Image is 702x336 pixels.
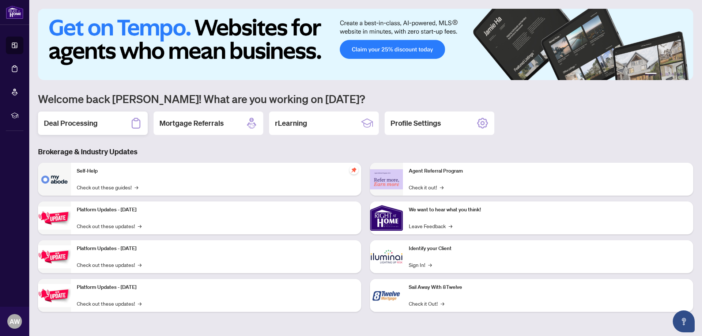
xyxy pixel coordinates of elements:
[77,183,138,191] a: Check out these guides!→
[77,167,355,175] p: Self-Help
[350,166,358,174] span: pushpin
[449,222,452,230] span: →
[409,299,444,307] a: Check it Out!→
[38,147,693,157] h3: Brokerage & Industry Updates
[409,183,444,191] a: Check it out!→
[409,206,687,214] p: We want to hear what you think!
[138,299,141,307] span: →
[135,183,138,191] span: →
[77,283,355,291] p: Platform Updates - [DATE]
[645,73,657,76] button: 1
[38,207,71,230] img: Platform Updates - July 21, 2025
[671,73,674,76] button: 4
[6,5,23,19] img: logo
[665,73,668,76] button: 3
[77,222,141,230] a: Check out these updates!→
[138,222,141,230] span: →
[77,206,355,214] p: Platform Updates - [DATE]
[660,73,663,76] button: 2
[138,261,141,269] span: →
[428,261,432,269] span: →
[77,299,141,307] a: Check out these updates!→
[370,279,403,312] img: Sail Away With 8Twelve
[409,167,687,175] p: Agent Referral Program
[409,245,687,253] p: Identify your Client
[38,245,71,268] img: Platform Updates - July 8, 2025
[159,118,224,128] h2: Mortgage Referrals
[409,261,432,269] a: Sign In!→
[440,183,444,191] span: →
[10,316,20,326] span: AW
[77,245,355,253] p: Platform Updates - [DATE]
[390,118,441,128] h2: Profile Settings
[409,283,687,291] p: Sail Away With 8Twelve
[409,222,452,230] a: Leave Feedback→
[38,92,693,106] h1: Welcome back [PERSON_NAME]! What are you working on [DATE]?
[370,201,403,234] img: We want to hear what you think!
[77,261,141,269] a: Check out these updates!→
[44,118,98,128] h2: Deal Processing
[38,163,71,196] img: Self-Help
[38,9,693,80] img: Slide 0
[441,299,444,307] span: →
[677,73,680,76] button: 5
[673,310,695,332] button: Open asap
[275,118,307,128] h2: rLearning
[38,284,71,307] img: Platform Updates - June 23, 2025
[683,73,686,76] button: 6
[370,240,403,273] img: Identify your Client
[370,169,403,189] img: Agent Referral Program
